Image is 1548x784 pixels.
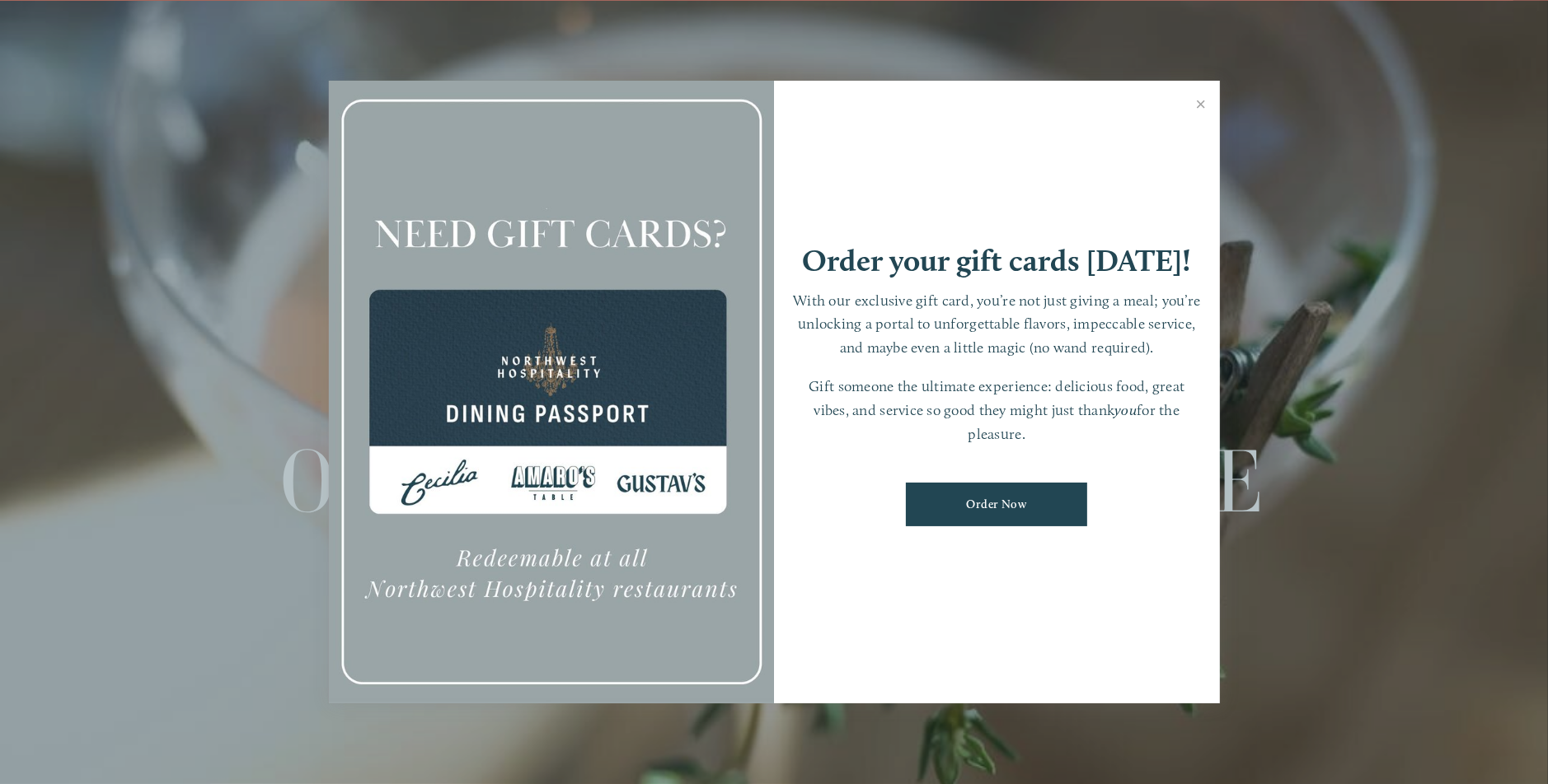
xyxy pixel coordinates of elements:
a: Order Now [906,483,1087,526]
em: you [1114,401,1137,418]
p: With our exclusive gift card, you’re not just giving a meal; you’re unlocking a portal to unforge... [790,289,1203,360]
a: Close [1185,83,1217,129]
h1: Order your gift cards [DATE]! [802,245,1191,276]
p: Gift someone the ultimate experience: delicious food, great vibes, and service so good they might... [790,375,1203,446]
